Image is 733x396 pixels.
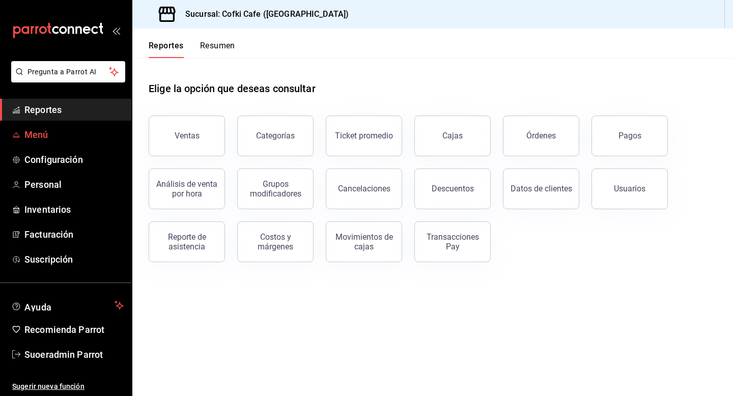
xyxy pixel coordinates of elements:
div: Órdenes [526,131,556,140]
span: Pregunta a Parrot AI [27,67,109,77]
button: Ventas [149,116,225,156]
div: Descuentos [432,184,474,193]
span: Ayuda [24,299,110,312]
span: Suscripción [24,252,124,266]
span: Reportes [24,103,124,117]
div: Datos de clientes [511,184,572,193]
div: Costos y márgenes [244,232,307,251]
div: Análisis de venta por hora [155,179,218,199]
button: Cajas [414,116,491,156]
div: Movimientos de cajas [332,232,396,251]
button: Órdenes [503,116,579,156]
button: open_drawer_menu [112,26,120,35]
button: Datos de clientes [503,168,579,209]
button: Costos y márgenes [237,221,314,262]
button: Reporte de asistencia [149,221,225,262]
span: Facturación [24,228,124,241]
button: Usuarios [591,168,668,209]
h1: Elige la opción que deseas consultar [149,81,316,96]
a: Pregunta a Parrot AI [7,74,125,84]
button: Reportes [149,41,184,58]
div: Cajas [442,131,463,140]
div: Cancelaciones [338,184,390,193]
div: Ticket promedio [335,131,393,140]
button: Transacciones Pay [414,221,491,262]
button: Cancelaciones [326,168,402,209]
div: Ventas [175,131,200,140]
div: navigation tabs [149,41,235,58]
span: Recomienda Parrot [24,323,124,336]
span: Suoeradmin Parrot [24,348,124,361]
button: Descuentos [414,168,491,209]
button: Grupos modificadores [237,168,314,209]
span: Configuración [24,153,124,166]
span: Sugerir nueva función [12,381,124,392]
div: Usuarios [614,184,645,193]
button: Resumen [200,41,235,58]
button: Ticket promedio [326,116,402,156]
span: Menú [24,128,124,142]
button: Categorías [237,116,314,156]
div: Pagos [618,131,641,140]
div: Grupos modificadores [244,179,307,199]
div: Categorías [256,131,295,140]
button: Pagos [591,116,668,156]
button: Análisis de venta por hora [149,168,225,209]
button: Pregunta a Parrot AI [11,61,125,82]
button: Movimientos de cajas [326,221,402,262]
span: Inventarios [24,203,124,216]
span: Personal [24,178,124,191]
div: Transacciones Pay [421,232,484,251]
h3: Sucursal: Cofki Cafe ([GEOGRAPHIC_DATA]) [177,8,349,20]
div: Reporte de asistencia [155,232,218,251]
